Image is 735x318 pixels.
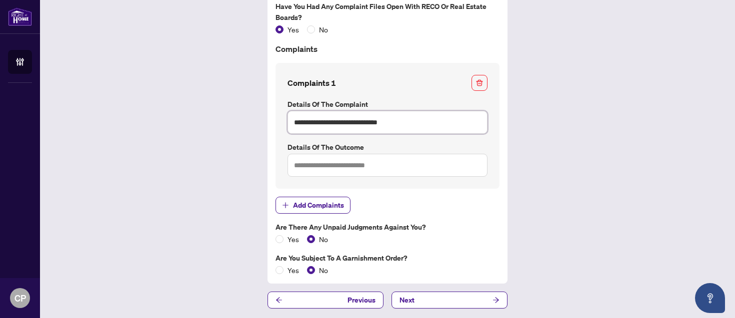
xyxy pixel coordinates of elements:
span: plus [282,202,289,209]
button: Open asap [695,283,725,313]
img: logo [8,7,32,26]
label: Details of the Outcome [287,142,487,153]
span: arrow-right [492,297,499,304]
h4: Complaints 1 [287,77,336,89]
button: Previous [267,292,383,309]
span: Yes [283,24,303,35]
span: Yes [283,265,303,276]
span: No [315,265,332,276]
span: No [315,24,332,35]
span: Previous [347,292,375,308]
button: Next [391,292,507,309]
span: Add Complaints [293,197,344,213]
span: Yes [283,234,303,245]
label: Are you subject to a Garnishment Order? [275,253,499,264]
h4: Complaints [275,43,499,55]
span: No [315,234,332,245]
span: CP [14,291,26,305]
label: Have you had any complaint files open with RECO or Real Estate Boards? [275,1,499,23]
label: Details of the Complaint [287,99,487,110]
button: Add Complaints [275,197,350,214]
span: Next [399,292,414,308]
span: arrow-left [275,297,282,304]
label: Are there any unpaid judgments against you? [275,222,499,233]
